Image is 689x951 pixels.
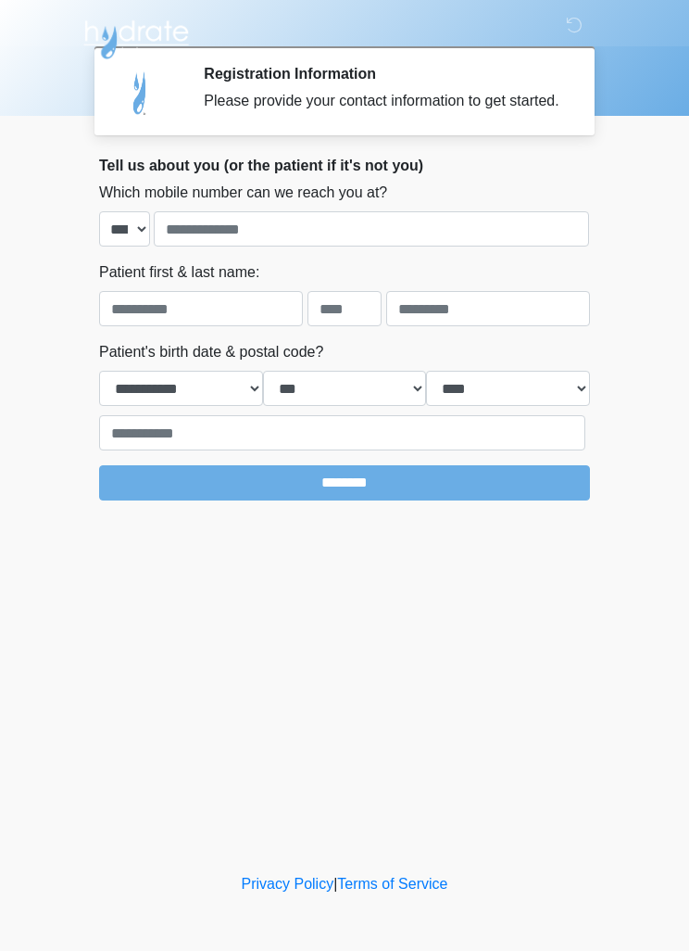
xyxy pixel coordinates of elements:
label: Patient's birth date & postal code? [99,341,323,363]
label: Which mobile number can we reach you at? [99,182,387,204]
h2: Tell us about you (or the patient if it's not you) [99,157,590,174]
a: Terms of Service [337,876,447,892]
label: Patient first & last name: [99,261,259,284]
a: Privacy Policy [242,876,334,892]
a: | [333,876,337,892]
div: Please provide your contact information to get started. [204,90,562,112]
img: Hydrate IV Bar - Scottsdale Logo [81,14,192,60]
img: Agent Avatar [113,65,169,120]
